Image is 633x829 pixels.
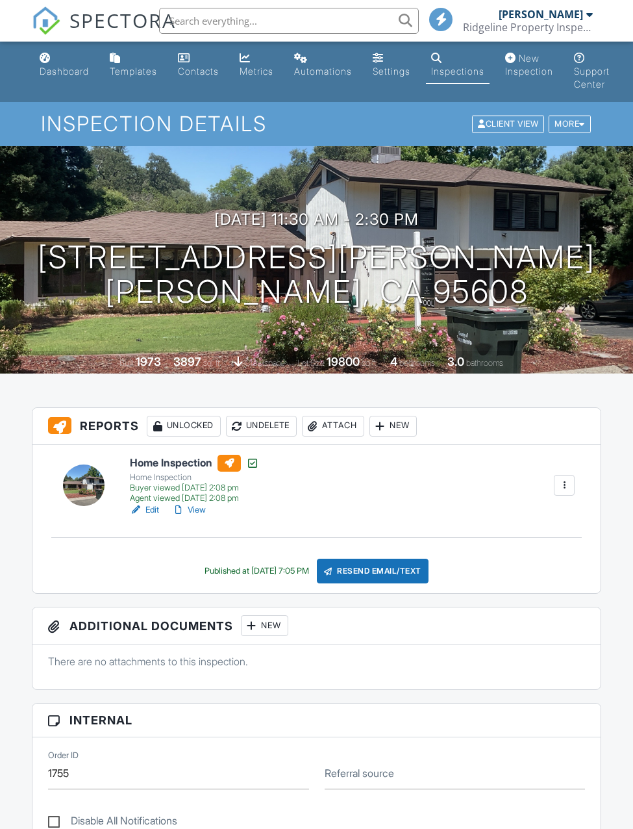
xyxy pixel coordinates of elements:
div: Templates [110,66,157,77]
div: Inspections [431,66,484,77]
span: sq. ft. [203,358,221,368]
a: Settings [367,47,416,84]
div: Resend Email/Text [317,559,428,583]
div: New [241,615,288,636]
a: New Inspection [500,47,558,84]
div: Settings [373,66,410,77]
a: Inspections [426,47,490,84]
div: More [549,116,591,133]
div: Published at [DATE] 7:05 PM [205,566,309,576]
div: 1973 [136,355,161,368]
span: bathrooms [466,358,503,368]
div: Dashboard [40,66,89,77]
a: Automations (Basic) [289,47,357,84]
div: 19800 [327,355,360,368]
label: Referral source [325,766,394,780]
a: View [172,504,206,517]
div: [PERSON_NAME] [499,8,583,21]
span: SPECTORA [69,6,176,34]
div: Ridgeline Property Inspection [463,21,593,34]
h3: [DATE] 11:30 am - 2:30 pm [214,210,419,228]
h3: Reports [32,408,601,445]
h6: Home Inspection [130,455,259,472]
span: crawlspace [245,358,285,368]
div: Home Inspection [130,472,259,483]
a: Contacts [173,47,224,84]
div: Buyer viewed [DATE] 2:08 pm [130,483,259,493]
a: Metrics [234,47,279,84]
span: Lot Size [297,358,325,368]
a: Templates [105,47,162,84]
div: Automations [294,66,352,77]
a: Dashboard [34,47,94,84]
div: New [369,416,417,437]
div: Client View [472,116,544,133]
div: Attach [302,416,364,437]
h3: Additional Documents [32,607,601,644]
a: Home Inspection Home Inspection Buyer viewed [DATE] 2:08 pm Agent viewed [DATE] 2:08 pm [130,455,259,504]
input: Search everything... [159,8,419,34]
a: Client View [471,118,547,128]
div: 4 [390,355,397,368]
div: New Inspection [505,53,553,77]
span: bedrooms [399,358,435,368]
a: SPECTORA [32,18,176,45]
div: 3.0 [447,355,464,368]
h1: [STREET_ADDRESS][PERSON_NAME] [PERSON_NAME], CA 95608 [38,240,595,309]
div: Agent viewed [DATE] 2:08 pm [130,493,259,504]
div: Undelete [226,416,297,437]
label: Order ID [48,750,79,761]
a: Support Center [569,47,615,97]
a: Edit [130,504,159,517]
span: Built [119,358,134,368]
h1: Inspection Details [41,112,592,135]
img: The Best Home Inspection Software - Spectora [32,6,60,35]
span: sq.ft. [362,358,378,368]
h3: Internal [32,704,601,737]
p: There are no attachments to this inspection. [48,654,586,669]
div: 3897 [173,355,201,368]
div: Contacts [178,66,219,77]
div: Support Center [574,66,610,90]
div: Metrics [240,66,273,77]
div: Unlocked [147,416,221,437]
